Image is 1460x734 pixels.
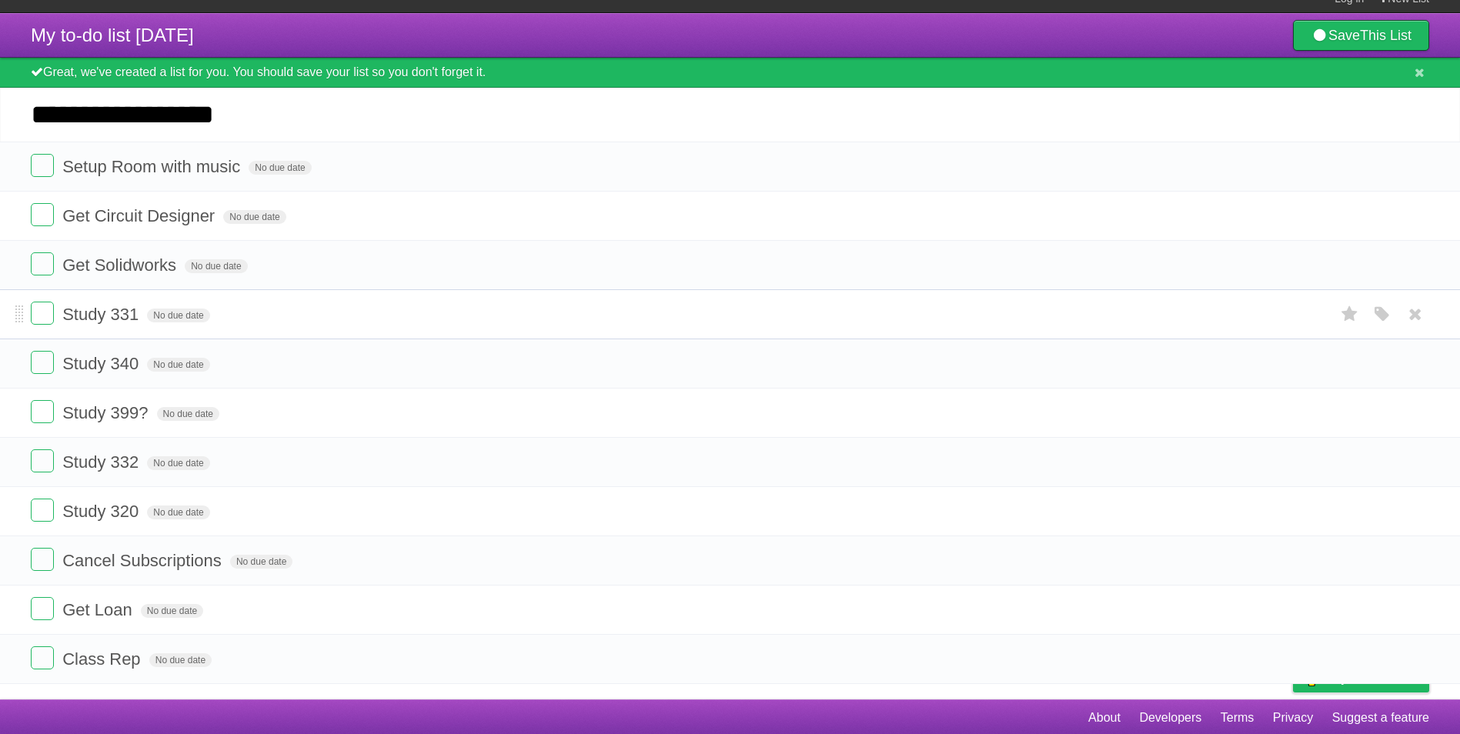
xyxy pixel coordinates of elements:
[1325,665,1422,692] span: Buy me a coffee
[1360,28,1412,43] b: This List
[31,646,54,669] label: Done
[31,252,54,275] label: Done
[1335,154,1365,179] label: Star task
[185,259,247,273] span: No due date
[31,597,54,620] label: Done
[149,653,212,667] span: No due date
[1335,203,1365,229] label: Star task
[1335,548,1365,573] label: Star task
[31,351,54,374] label: Done
[1273,703,1313,732] a: Privacy
[1335,646,1365,672] label: Star task
[31,400,54,423] label: Done
[1221,703,1255,732] a: Terms
[62,502,142,521] span: Study 320
[1332,703,1429,732] a: Suggest a feature
[62,157,244,176] span: Setup Room with music
[147,505,209,519] span: No due date
[1335,302,1365,327] label: Star task
[1293,20,1429,51] a: SaveThis List
[62,649,144,669] span: Class Rep
[62,305,142,324] span: Study 331
[147,309,209,322] span: No due date
[249,161,311,175] span: No due date
[31,25,194,45] span: My to-do list [DATE]
[223,210,286,224] span: No due date
[62,206,219,225] span: Get Circuit Designer
[1335,400,1365,425] label: Star task
[1088,703,1121,732] a: About
[31,302,54,325] label: Done
[62,600,136,619] span: Get Loan
[31,499,54,522] label: Done
[62,403,152,422] span: Study 399?
[230,555,292,569] span: No due date
[1335,597,1365,622] label: Star task
[62,354,142,373] span: Study 340
[62,452,142,472] span: Study 332
[62,255,180,275] span: Get Solidworks
[141,604,203,618] span: No due date
[62,551,226,570] span: Cancel Subscriptions
[1335,252,1365,278] label: Star task
[31,548,54,571] label: Done
[147,358,209,372] span: No due date
[31,154,54,177] label: Done
[1335,351,1365,376] label: Star task
[1335,449,1365,475] label: Star task
[31,203,54,226] label: Done
[1139,703,1201,732] a: Developers
[147,456,209,470] span: No due date
[157,407,219,421] span: No due date
[1335,499,1365,524] label: Star task
[31,449,54,472] label: Done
